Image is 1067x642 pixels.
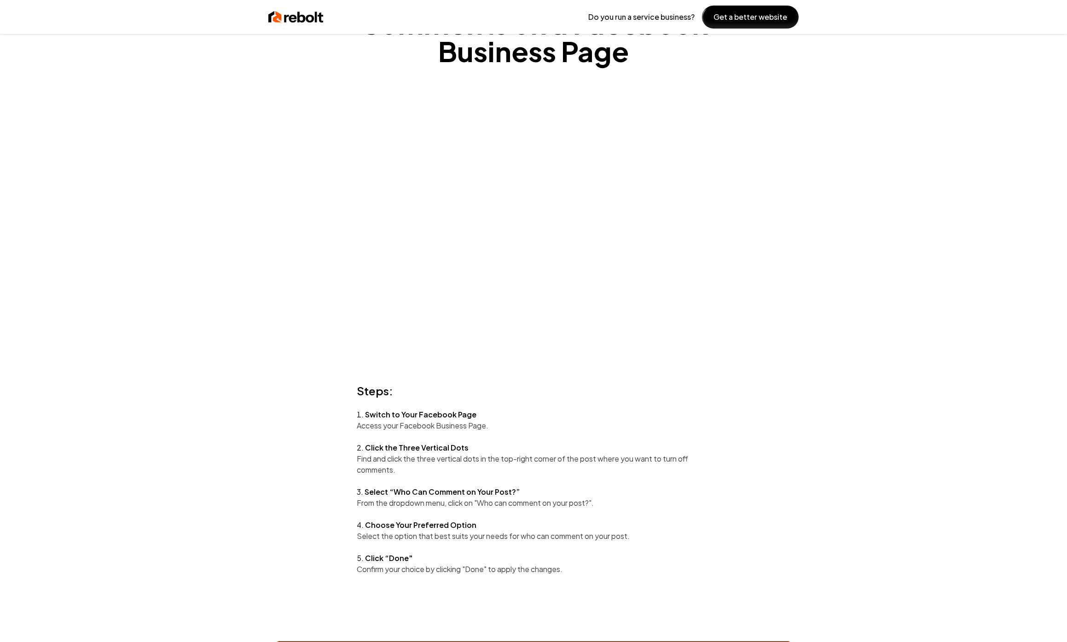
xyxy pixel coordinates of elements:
iframe: How to Turn off Comments on a Facebook Business Page [298,94,769,347]
p: Do you run a service business? [588,12,695,23]
p: Find and click the three vertical dots in the top-right corner of the post where you want to turn... [357,453,710,475]
p: Select the option that best suits your needs for who can comment on your post. [357,531,710,542]
h3: Steps: [357,383,710,398]
h2: Click “Done" [365,553,412,564]
h2: Click the Three Vertical Dots [365,442,469,453]
p: Confirm your choice by clicking "Done" to apply the changes. [357,564,710,575]
button: Get a better website [702,6,799,29]
h2: Select “Who Can Comment on Your Post?” [365,486,520,497]
h2: Choose Your Preferred Option [365,520,476,531]
p: From the dropdown menu, click on "Who can comment on your post?". [357,497,710,509]
img: rebolt-full-dark.png [268,10,324,24]
h2: Switch to Your Facebook Page [365,409,476,420]
p: Access your Facebook Business Page. [357,420,710,431]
